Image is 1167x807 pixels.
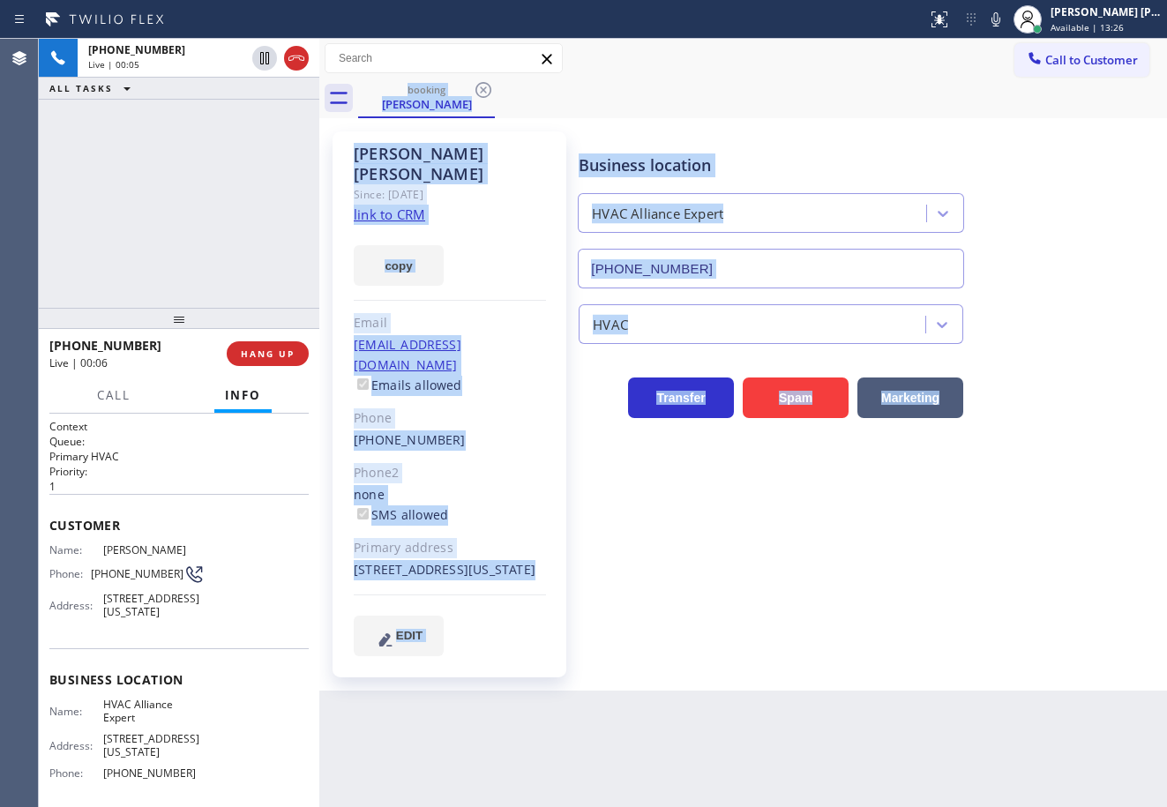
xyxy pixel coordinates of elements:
a: link to CRM [354,205,425,223]
button: Hang up [284,46,309,71]
span: Info [225,387,261,403]
span: Name: [49,543,103,557]
label: SMS allowed [354,506,448,523]
div: Phone2 [354,463,546,483]
input: Emails allowed [357,378,369,390]
span: ALL TASKS [49,82,113,94]
span: [PHONE_NUMBER] [103,766,205,780]
div: Business location [579,153,963,177]
button: EDIT [354,616,444,656]
input: Search [325,44,562,72]
button: Transfer [628,377,734,418]
span: [PERSON_NAME] [103,543,205,557]
h2: Queue: [49,434,309,449]
div: Primary address [354,538,546,558]
label: Emails allowed [354,377,462,393]
h1: Context [49,419,309,434]
button: HANG UP [227,341,309,366]
div: none [354,485,546,526]
button: Mute [984,7,1008,32]
span: Available | 13:26 [1051,21,1124,34]
input: Phone Number [578,249,964,288]
button: ALL TASKS [39,78,148,99]
p: Primary HVAC [49,449,309,464]
a: [EMAIL_ADDRESS][DOMAIN_NAME] [354,336,461,373]
div: Since: [DATE] [354,184,546,205]
span: [PHONE_NUMBER] [49,337,161,354]
div: [PERSON_NAME] [PERSON_NAME] Dahil [1051,4,1162,19]
input: SMS allowed [357,508,369,519]
span: Customer [49,517,309,534]
span: Live | 00:06 [49,355,108,370]
span: HANG UP [241,347,295,360]
span: Live | 00:05 [88,58,139,71]
a: [PHONE_NUMBER] [354,431,466,448]
div: Emily Castanares [360,78,493,116]
button: Hold Customer [252,46,277,71]
div: Phone [354,408,546,429]
button: Marketing [857,377,963,418]
span: Phone: [49,766,103,780]
div: [STREET_ADDRESS][US_STATE] [354,560,546,580]
div: [PERSON_NAME] [360,96,493,112]
span: Address: [49,599,103,612]
span: Phone: [49,567,91,580]
span: HVAC Alliance Expert [103,698,205,725]
div: booking [360,83,493,96]
button: Call to Customer [1014,43,1149,77]
div: Email [354,313,546,333]
span: [PHONE_NUMBER] [91,567,183,580]
div: HVAC [593,314,628,334]
span: Business location [49,671,309,688]
span: Address: [49,739,103,752]
span: [STREET_ADDRESS][US_STATE] [103,592,205,619]
span: EDIT [396,629,423,642]
span: [PHONE_NUMBER] [88,42,185,57]
div: [PERSON_NAME] [PERSON_NAME] [354,144,546,184]
div: HVAC Alliance Expert [592,204,723,224]
span: Call [97,387,131,403]
button: copy [354,245,444,286]
p: 1 [49,479,309,494]
button: Call [86,378,141,413]
h2: Priority: [49,464,309,479]
span: Call to Customer [1045,52,1138,68]
span: [STREET_ADDRESS][US_STATE] [103,732,205,759]
span: Name: [49,705,103,718]
button: Spam [743,377,849,418]
button: Info [214,378,272,413]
